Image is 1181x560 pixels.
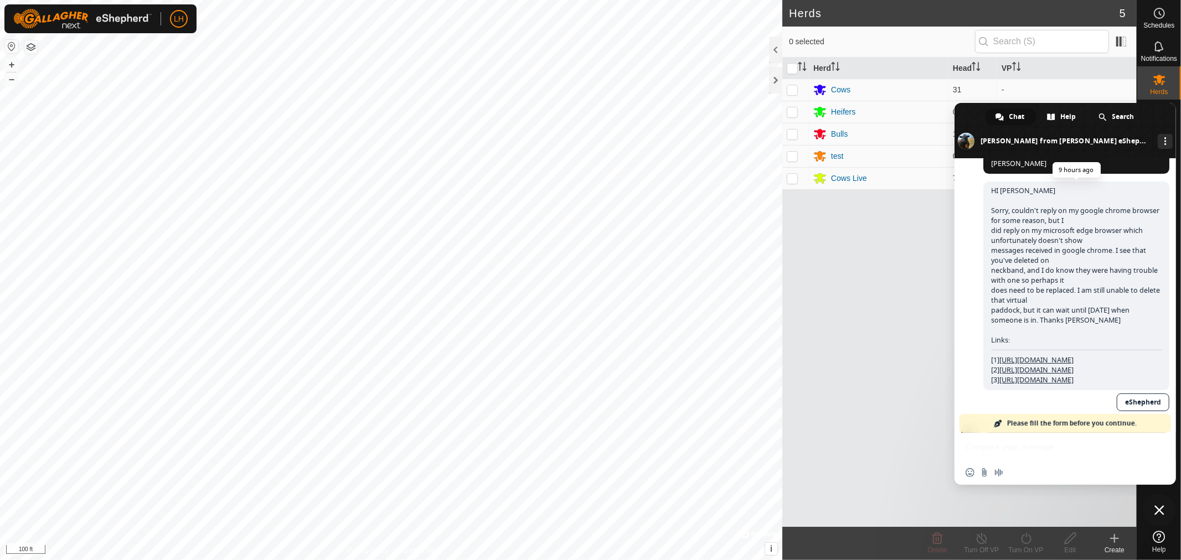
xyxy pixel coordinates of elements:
[1137,526,1181,557] a: Help
[5,40,18,53] button: Reset Map
[24,40,38,54] button: Map Layers
[1004,545,1048,555] div: Turn On VP
[770,544,772,553] span: i
[831,84,850,96] div: Cows
[402,546,435,556] a: Contact Us
[174,13,184,25] span: LH
[1092,545,1137,555] div: Create
[960,545,1004,555] div: Turn Off VP
[948,58,997,79] th: Head
[5,72,18,86] button: –
[980,468,989,477] span: Send a file
[831,173,867,184] div: Cows Live
[997,79,1137,101] td: -
[789,7,1120,20] h2: Herds
[1141,55,1177,62] span: Notifications
[972,64,981,72] p-sorticon: Activate to sort
[1009,108,1025,125] span: Chat
[953,85,962,94] span: 31
[1037,108,1087,125] div: Help
[1061,108,1076,125] span: Help
[789,36,975,48] span: 0 selected
[994,468,1003,477] span: Audio message
[1143,494,1176,527] div: Close chat
[1120,5,1126,22] span: 5
[1012,64,1021,72] p-sorticon: Activate to sort
[348,546,389,556] a: Privacy Policy
[966,468,974,477] span: Insert an emoji
[1089,108,1146,125] div: Search
[928,546,947,554] span: Delete
[831,64,840,72] p-sorticon: Activate to sort
[953,107,957,116] span: 0
[5,58,18,71] button: +
[831,106,855,118] div: Heifers
[831,151,844,162] div: test
[798,64,807,72] p-sorticon: Activate to sort
[1112,108,1134,125] span: Search
[999,375,1074,385] a: [URL][DOMAIN_NAME]
[999,355,1074,365] a: [URL][DOMAIN_NAME]
[1007,414,1137,433] span: Please fill the form before you continue.
[975,30,1109,53] input: Search (S)
[953,152,957,160] span: 0
[809,58,948,79] th: Herd
[1048,545,1092,555] div: Edit
[999,365,1074,375] a: [URL][DOMAIN_NAME]
[1117,393,1169,411] a: eShepherd
[991,186,1162,385] span: HI [PERSON_NAME] Sorry, couldn't reply on my google chrome browser for some reason, but I did rep...
[997,58,1137,79] th: VP
[997,101,1137,123] td: -
[953,174,957,183] span: 7
[1158,134,1173,149] div: More channels
[765,543,777,555] button: i
[1150,89,1168,95] span: Herds
[986,108,1036,125] div: Chat
[831,128,848,140] div: Bulls
[1152,546,1166,553] span: Help
[13,9,152,29] img: Gallagher Logo
[953,129,957,138] span: 1
[1143,22,1174,29] span: Schedules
